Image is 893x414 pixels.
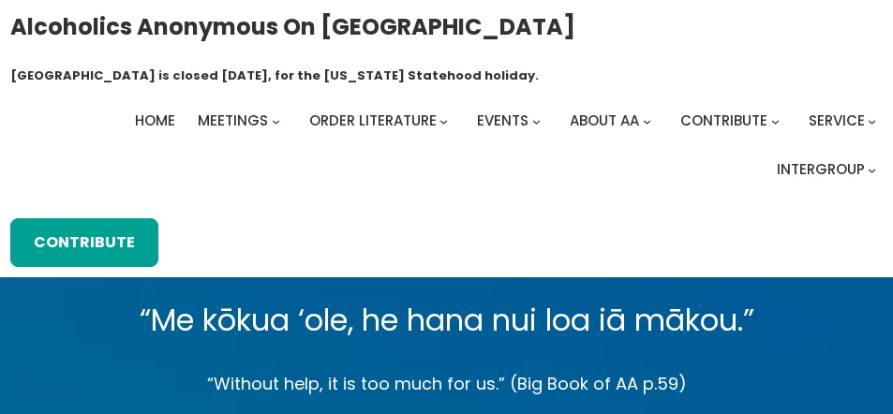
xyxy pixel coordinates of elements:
[680,108,767,134] a: Contribute
[10,218,158,267] a: Contribute
[868,166,876,174] button: Intergroup submenu
[868,117,876,126] button: Service submenu
[10,7,575,47] a: Alcoholics Anonymous on [GEOGRAPHIC_DATA]
[45,369,849,399] p: “Without help, it is too much for us.” (Big Book of AA p.59)
[10,108,884,183] nav: Intergroup
[532,117,541,126] button: Events submenu
[198,111,268,130] span: Meetings
[570,108,639,134] a: About AA
[570,111,639,130] span: About AA
[135,108,175,134] a: Home
[771,117,780,126] button: Contribute submenu
[309,111,437,130] span: Order Literature
[198,108,268,134] a: Meetings
[477,111,528,130] span: Events
[809,108,865,134] a: Service
[680,111,767,130] span: Contribute
[809,111,865,130] span: Service
[10,67,539,85] h1: [GEOGRAPHIC_DATA] is closed [DATE], for the [US_STATE] Statehood holiday.
[643,117,651,126] button: About AA submenu
[45,294,849,347] p: “Me kōkua ‘ole, he hana nui loa iā mākou.”
[439,117,448,126] button: Order Literature submenu
[477,108,528,134] a: Events
[135,111,175,130] span: Home
[777,159,865,179] span: Intergroup
[272,117,280,126] button: Meetings submenu
[777,156,865,183] a: Intergroup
